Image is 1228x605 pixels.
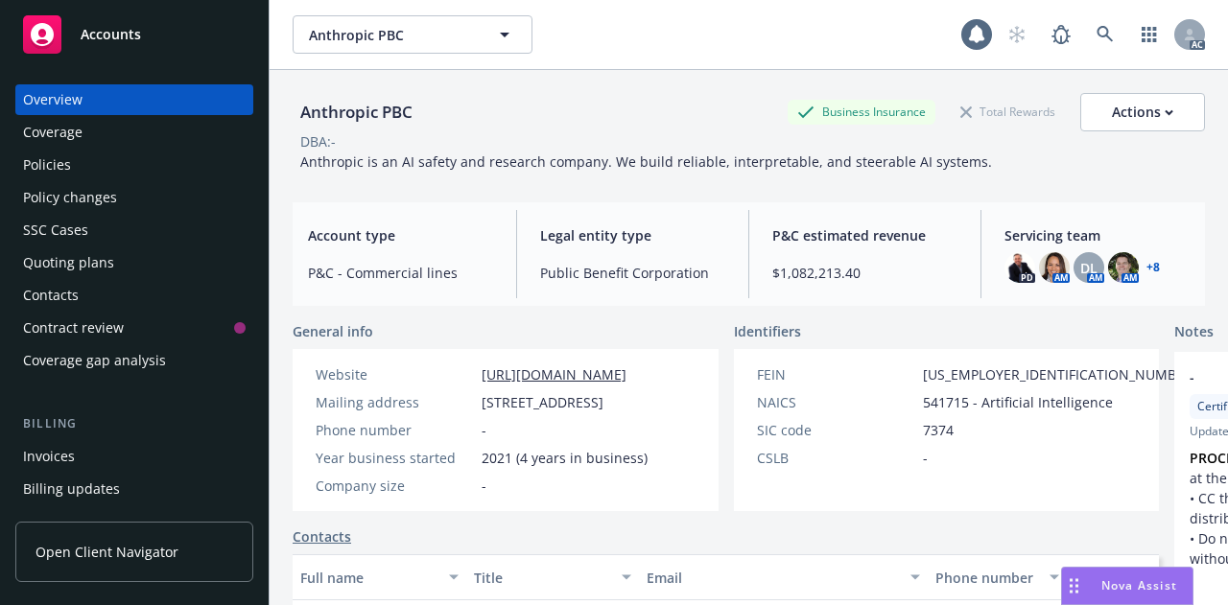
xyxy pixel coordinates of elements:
[772,225,957,245] span: P&C estimated revenue
[23,182,117,213] div: Policy changes
[1042,15,1080,54] a: Report a Bug
[540,263,725,283] span: Public Benefit Corporation
[788,100,935,124] div: Business Insurance
[1004,252,1035,283] img: photo
[757,392,915,412] div: NAICS
[1039,252,1070,283] img: photo
[15,414,253,433] div: Billing
[466,554,640,600] button: Title
[15,345,253,376] a: Coverage gap analysis
[482,420,486,440] span: -
[482,392,603,412] span: [STREET_ADDRESS]
[293,321,373,341] span: General info
[316,448,474,468] div: Year business started
[15,150,253,180] a: Policies
[300,131,336,151] div: DBA: -
[15,117,253,148] a: Coverage
[639,554,928,600] button: Email
[1080,93,1205,131] button: Actions
[1112,94,1173,130] div: Actions
[15,215,253,245] a: SSC Cases
[15,280,253,311] a: Contacts
[1004,225,1190,245] span: Servicing team
[23,313,124,343] div: Contract review
[293,15,532,54] button: Anthropic PBC
[293,554,466,600] button: Full name
[998,15,1036,54] a: Start snowing
[772,263,957,283] span: $1,082,213.40
[23,84,83,115] div: Overview
[923,364,1197,384] span: [US_EMPLOYER_IDENTIFICATION_NUMBER]
[23,215,88,245] div: SSC Cases
[23,117,83,148] div: Coverage
[316,476,474,496] div: Company size
[757,364,915,384] div: FEIN
[1130,15,1169,54] a: Switch app
[757,420,915,440] div: SIC code
[15,84,253,115] a: Overview
[935,568,1037,588] div: Phone number
[1101,577,1177,593] span: Nova Assist
[23,247,114,278] div: Quoting plans
[15,441,253,472] a: Invoices
[81,27,141,42] span: Accounts
[15,182,253,213] a: Policy changes
[308,263,493,283] span: P&C - Commercial lines
[757,448,915,468] div: CSLB
[951,100,1065,124] div: Total Rewards
[23,441,75,472] div: Invoices
[923,420,954,440] span: 7374
[1061,567,1193,605] button: Nova Assist
[35,542,178,562] span: Open Client Navigator
[647,568,899,588] div: Email
[309,25,475,45] span: Anthropic PBC
[1108,252,1139,283] img: photo
[482,365,626,384] a: [URL][DOMAIN_NAME]
[923,392,1113,412] span: 541715 - Artificial Intelligence
[1174,321,1214,344] span: Notes
[15,474,253,504] a: Billing updates
[300,152,992,171] span: Anthropic is an AI safety and research company. We build reliable, interpretable, and steerable A...
[1080,258,1098,278] span: DL
[23,345,166,376] div: Coverage gap analysis
[474,568,611,588] div: Title
[1146,262,1160,273] a: +8
[300,568,437,588] div: Full name
[23,280,79,311] div: Contacts
[1067,554,1159,600] button: Key contact
[734,321,801,341] span: Identifiers
[293,526,351,547] a: Contacts
[23,150,71,180] div: Policies
[540,225,725,245] span: Legal entity type
[308,225,493,245] span: Account type
[15,313,253,343] a: Contract review
[1086,15,1124,54] a: Search
[23,474,120,504] div: Billing updates
[316,364,474,384] div: Website
[928,554,1066,600] button: Phone number
[15,247,253,278] a: Quoting plans
[316,392,474,412] div: Mailing address
[316,420,474,440] div: Phone number
[923,448,928,468] span: -
[482,448,648,468] span: 2021 (4 years in business)
[293,100,420,125] div: Anthropic PBC
[15,8,253,61] a: Accounts
[1062,568,1086,604] div: Drag to move
[482,476,486,496] span: -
